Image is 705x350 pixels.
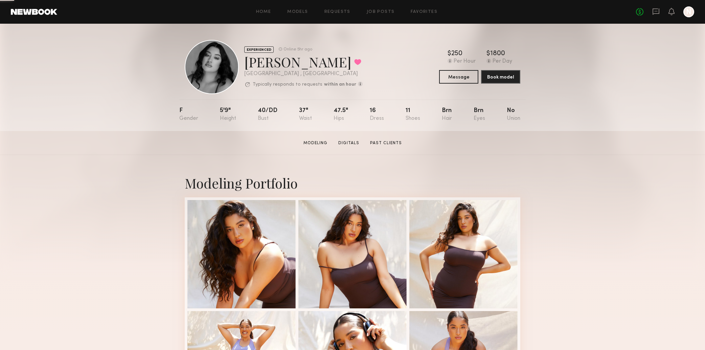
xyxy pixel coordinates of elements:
[258,108,277,122] div: 40/dd
[287,10,308,14] a: Models
[244,53,363,71] div: [PERSON_NAME]
[454,59,476,65] div: Per Hour
[439,70,478,84] button: Message
[370,108,384,122] div: 16
[448,50,451,57] div: $
[301,140,330,146] a: Modeling
[244,71,363,77] div: [GEOGRAPHIC_DATA] , [GEOGRAPHIC_DATA]
[486,50,490,57] div: $
[411,10,437,14] a: Favorites
[367,10,395,14] a: Job Posts
[324,82,356,87] b: within an hour
[220,108,236,122] div: 5'9"
[244,46,274,53] div: EXPERIENCED
[299,108,312,122] div: 37"
[283,47,312,52] div: Online 5hr ago
[336,140,362,146] a: Digitals
[493,59,512,65] div: Per Day
[507,108,520,122] div: No
[406,108,420,122] div: 11
[490,50,505,57] div: 1800
[451,50,462,57] div: 250
[481,70,520,84] button: Book model
[442,108,452,122] div: Brn
[256,10,271,14] a: Home
[474,108,485,122] div: Brn
[367,140,405,146] a: Past Clients
[324,10,350,14] a: Requests
[253,82,322,87] p: Typically responds to requests
[185,174,520,192] div: Modeling Portfolio
[179,108,198,122] div: F
[334,108,348,122] div: 47.5"
[683,6,694,17] a: N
